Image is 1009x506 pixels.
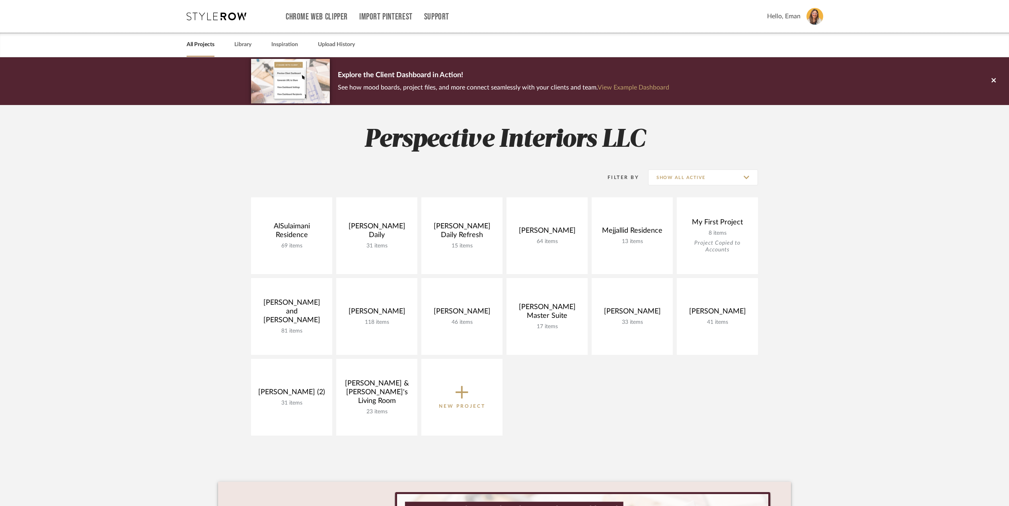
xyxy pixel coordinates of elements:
span: Hello, Eman [767,12,801,21]
div: [PERSON_NAME] Daily [343,222,411,243]
div: 8 items [683,230,752,237]
div: [PERSON_NAME] (2) [257,388,326,400]
div: [PERSON_NAME] [428,307,496,319]
a: All Projects [187,39,214,50]
div: [PERSON_NAME] [343,307,411,319]
div: 23 items [343,409,411,415]
div: [PERSON_NAME] [683,307,752,319]
a: Import Pinterest [359,14,413,20]
div: 31 items [257,400,326,407]
div: 31 items [343,243,411,249]
div: 15 items [428,243,496,249]
div: 118 items [343,319,411,326]
img: avatar [806,8,823,25]
a: Upload History [318,39,355,50]
a: Inspiration [271,39,298,50]
div: 17 items [513,323,581,330]
div: AlSulaimani Residence [257,222,326,243]
h2: Perspective Interiors LLC [218,125,791,155]
div: 81 items [257,328,326,335]
p: See how mood boards, project files, and more connect seamlessly with your clients and team. [338,82,669,93]
a: Chrome Web Clipper [286,14,348,20]
button: New Project [421,359,503,436]
div: 64 items [513,238,581,245]
div: 13 items [598,238,666,245]
div: [PERSON_NAME] & [PERSON_NAME]'s Living Room [343,379,411,409]
div: [PERSON_NAME] [598,307,666,319]
img: d5d033c5-7b12-40c2-a960-1ecee1989c38.png [251,59,330,103]
div: Filter By [597,173,639,181]
div: 46 items [428,319,496,326]
div: Project Copied to Accounts [683,240,752,253]
a: View Example Dashboard [598,84,669,91]
div: 41 items [683,319,752,326]
p: Explore the Client Dashboard in Action! [338,69,669,82]
div: [PERSON_NAME] [513,226,581,238]
div: [PERSON_NAME] Daily Refresh [428,222,496,243]
div: [PERSON_NAME] Master Suite [513,303,581,323]
p: New Project [439,402,485,410]
a: Support [424,14,449,20]
div: [PERSON_NAME] and [PERSON_NAME] [257,298,326,328]
div: Mejjallid Residence [598,226,666,238]
div: 69 items [257,243,326,249]
a: Library [234,39,251,50]
div: 33 items [598,319,666,326]
div: My First Project [683,218,752,230]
